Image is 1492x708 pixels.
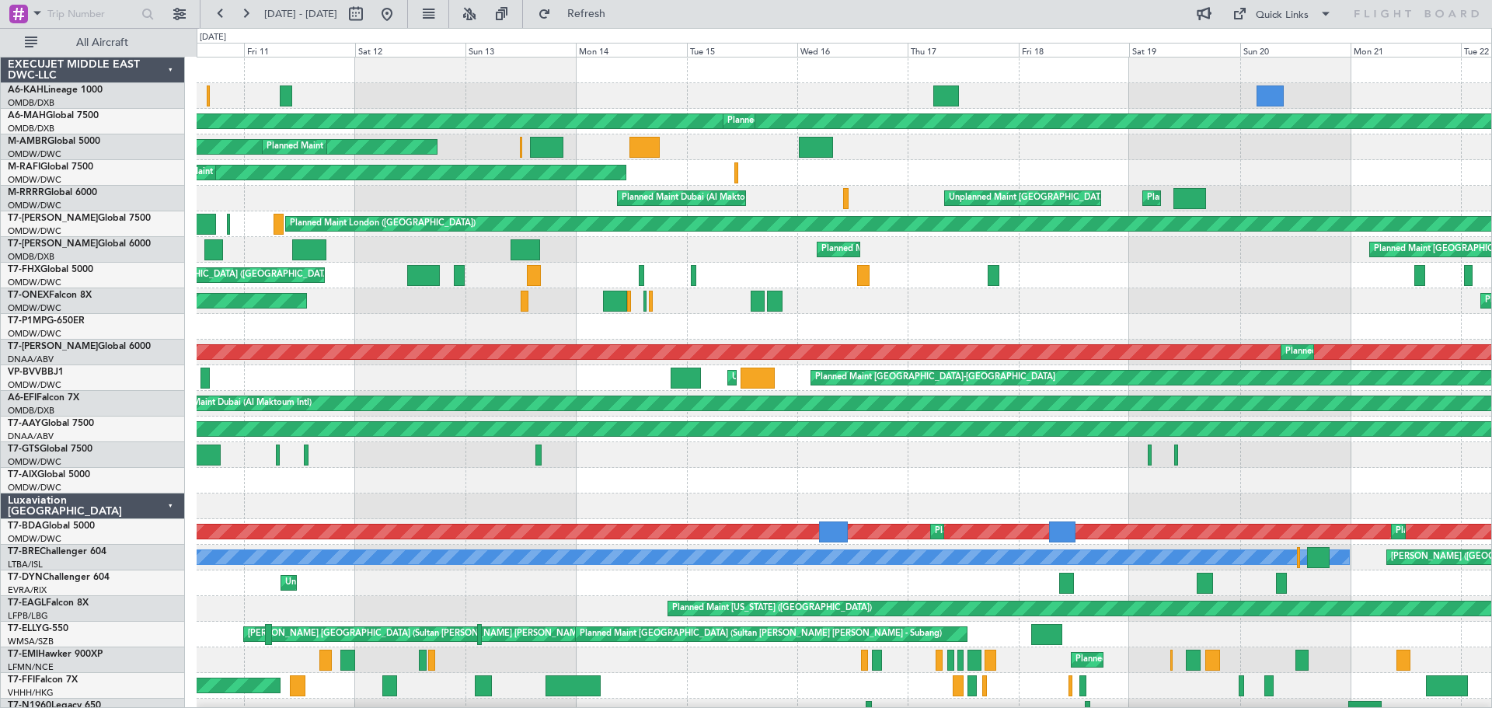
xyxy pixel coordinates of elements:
[1147,187,1300,210] div: Planned Maint Dubai (Al Maktoum Intl)
[727,110,987,133] div: Planned Maint [GEOGRAPHIC_DATA] ([GEOGRAPHIC_DATA] Intl)
[8,624,68,633] a: T7-ELLYG-550
[8,521,95,531] a: T7-BDAGlobal 5000
[8,379,61,391] a: OMDW/DWC
[8,598,46,608] span: T7-EAGL
[8,162,40,172] span: M-RAFI
[8,342,151,351] a: T7-[PERSON_NAME]Global 6000
[8,148,61,160] a: OMDW/DWC
[8,265,40,274] span: T7-FHX
[935,520,1088,543] div: Planned Maint Dubai (Al Maktoum Intl)
[8,661,54,673] a: LFMN/NCE
[8,291,92,300] a: T7-ONEXFalcon 8X
[8,188,97,197] a: M-RRRRGlobal 6000
[248,623,624,646] div: [PERSON_NAME] [GEOGRAPHIC_DATA] (Sultan [PERSON_NAME] [PERSON_NAME] - Subang)
[8,188,44,197] span: M-RRRR
[8,470,90,480] a: T7-AIXGlobal 5000
[8,225,61,237] a: OMDW/DWC
[159,392,312,415] div: Planned Maint Dubai (Al Maktoum Intl)
[8,354,54,365] a: DNAA/ABV
[8,85,103,95] a: A6-KAHLineage 1000
[1225,2,1340,26] button: Quick Links
[797,43,908,57] div: Wed 16
[8,675,78,685] a: T7-FFIFalcon 7X
[8,521,42,531] span: T7-BDA
[8,610,48,622] a: LFPB/LBG
[8,650,38,659] span: T7-EMI
[8,456,61,468] a: OMDW/DWC
[8,239,151,249] a: T7-[PERSON_NAME]Global 6000
[8,97,54,109] a: OMDB/DXB
[267,135,420,159] div: Planned Maint Dubai (Al Maktoum Intl)
[8,584,47,596] a: EVRA/RIX
[8,111,46,120] span: A6-MAH
[1129,43,1239,57] div: Sat 19
[8,636,54,647] a: WMSA/SZB
[687,43,797,57] div: Tue 15
[8,650,103,659] a: T7-EMIHawker 900XP
[8,547,106,556] a: T7-BREChallenger 604
[8,214,98,223] span: T7-[PERSON_NAME]
[8,291,49,300] span: T7-ONEX
[8,316,47,326] span: T7-P1MP
[8,137,47,146] span: M-AMBR
[8,405,54,417] a: OMDB/DXB
[1285,340,1438,364] div: Planned Maint Dubai (Al Maktoum Intl)
[8,624,42,633] span: T7-ELLY
[8,342,98,351] span: T7-[PERSON_NAME]
[8,316,85,326] a: T7-P1MPG-650ER
[8,277,61,288] a: OMDW/DWC
[8,419,94,428] a: T7-AAYGlobal 7500
[8,214,151,223] a: T7-[PERSON_NAME]Global 7500
[89,263,334,287] div: Planned Maint [GEOGRAPHIC_DATA] ([GEOGRAPHIC_DATA])
[576,43,686,57] div: Mon 14
[8,85,44,95] span: A6-KAH
[8,251,54,263] a: OMDB/DXB
[8,675,35,685] span: T7-FFI
[8,123,54,134] a: OMDB/DXB
[17,30,169,55] button: All Aircraft
[40,37,164,48] span: All Aircraft
[1256,8,1309,23] div: Quick Links
[8,265,93,274] a: T7-FHXGlobal 5000
[8,687,54,699] a: VHHH/HKG
[47,2,137,26] input: Trip Number
[8,302,61,314] a: OMDW/DWC
[821,238,1081,261] div: Planned Maint [GEOGRAPHIC_DATA] ([GEOGRAPHIC_DATA] Intl)
[8,547,40,556] span: T7-BRE
[355,43,465,57] div: Sat 12
[8,598,89,608] a: T7-EAGLFalcon 8X
[580,623,942,646] div: Planned Maint [GEOGRAPHIC_DATA] (Sultan [PERSON_NAME] [PERSON_NAME] - Subang)
[465,43,576,57] div: Sun 13
[8,162,93,172] a: M-RAFIGlobal 7500
[8,368,64,377] a: VP-BVVBBJ1
[908,43,1018,57] div: Thu 17
[8,573,43,582] span: T7-DYN
[8,111,99,120] a: A6-MAHGlobal 7500
[8,174,61,186] a: OMDW/DWC
[8,419,41,428] span: T7-AAY
[8,328,61,340] a: OMDW/DWC
[531,2,624,26] button: Refresh
[8,445,40,454] span: T7-GTS
[285,571,484,595] div: Unplanned Maint [GEOGRAPHIC_DATA] (Riga Intl)
[8,559,43,570] a: LTBA/ISL
[8,393,79,403] a: A6-EFIFalcon 7X
[290,212,476,235] div: Planned Maint London ([GEOGRAPHIC_DATA])
[8,573,110,582] a: T7-DYNChallenger 604
[1019,43,1129,57] div: Fri 18
[264,7,337,21] span: [DATE] - [DATE]
[815,366,1055,389] div: Planned Maint [GEOGRAPHIC_DATA]-[GEOGRAPHIC_DATA]
[949,187,1179,210] div: Unplanned Maint [GEOGRAPHIC_DATA] (Al Maktoum Intl)
[8,431,54,442] a: DNAA/ABV
[8,200,61,211] a: OMDW/DWC
[8,445,92,454] a: T7-GTSGlobal 7500
[8,393,37,403] span: A6-EFI
[8,137,100,146] a: M-AMBRGlobal 5000
[8,470,37,480] span: T7-AIX
[8,368,41,377] span: VP-BVV
[244,43,354,57] div: Fri 11
[554,9,619,19] span: Refresh
[200,31,226,44] div: [DATE]
[1075,648,1205,671] div: Planned Maint [PERSON_NAME]
[732,366,962,389] div: Unplanned Maint [GEOGRAPHIC_DATA] (Al Maktoum Intl)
